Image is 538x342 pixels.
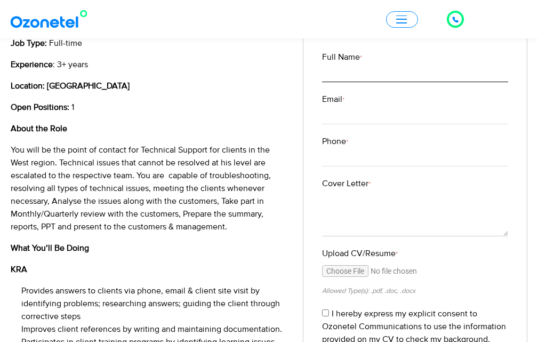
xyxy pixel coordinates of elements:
small: Allowed Type(s): .pdf, .doc, .docx [322,287,415,295]
span: 1 [71,102,74,113]
label: Full Name [322,51,508,63]
label: Phone [322,135,508,148]
span: Improves client references by writing and maintaining documentation. [21,324,282,335]
label: Cover Letter [322,177,508,190]
span: Full-time [49,38,82,49]
span: 3+ years [57,59,88,70]
b: Experience [11,59,53,70]
span: You will be the point of contact for Technical Support for clients in the West region. Technical ... [11,145,271,232]
span: : [53,59,55,70]
span: Provides answers to clients via phone, email & client site visit by identifying problems; researc... [21,285,280,322]
label: Email [322,93,508,106]
b: : [45,38,47,49]
b: About the Role [11,123,67,134]
b: Open Positions: [11,102,69,113]
b: KRA [11,264,27,275]
b: Job Type [11,38,45,49]
b: Location: [GEOGRAPHIC_DATA] [11,81,130,91]
b: What You’ll Be Doing [11,243,89,253]
label: Upload CV/Resume [322,247,508,260]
